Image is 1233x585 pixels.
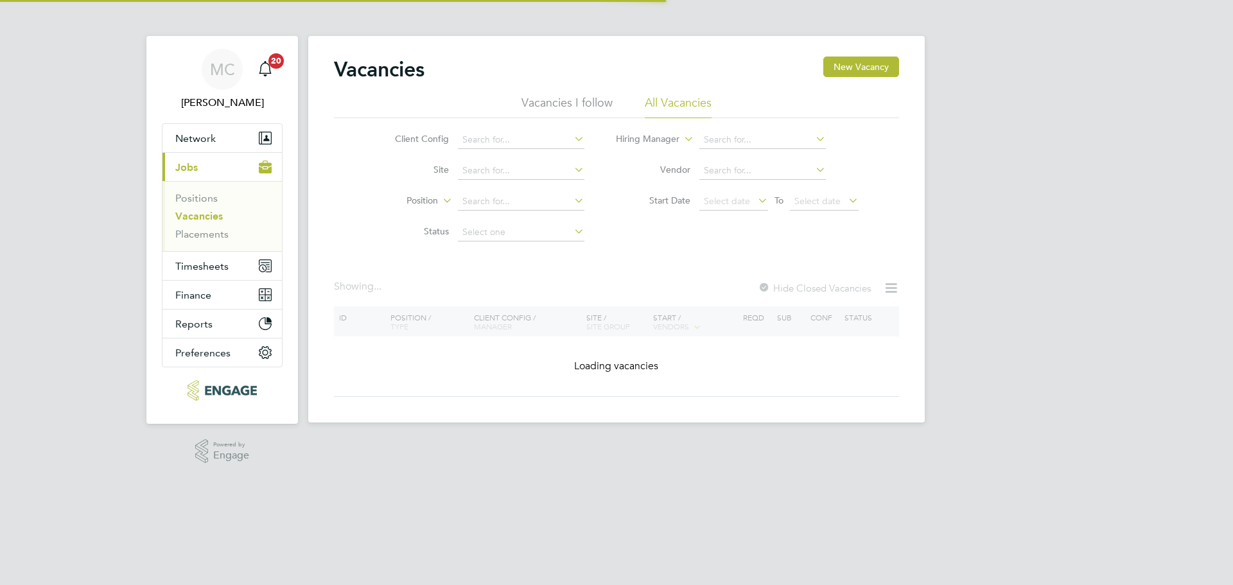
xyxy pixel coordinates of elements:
div: Jobs [162,181,282,251]
span: Mark Carter [162,95,283,110]
li: Vacancies I follow [521,95,613,118]
a: MC[PERSON_NAME] [162,49,283,110]
span: Finance [175,289,211,301]
input: Search for... [699,162,826,180]
span: Jobs [175,161,198,173]
input: Select one [458,223,584,241]
label: Start Date [616,195,690,206]
span: Powered by [213,439,249,450]
span: Reports [175,318,213,330]
a: 20 [252,49,278,90]
a: Go to home page [162,380,283,401]
button: Finance [162,281,282,309]
a: Powered byEngage [195,439,250,464]
h2: Vacancies [334,57,424,82]
input: Search for... [699,131,826,149]
button: Reports [162,310,282,338]
span: To [771,192,787,209]
span: Engage [213,450,249,461]
button: Jobs [162,153,282,181]
label: Client Config [375,133,449,144]
span: 20 [268,53,284,69]
nav: Main navigation [146,36,298,424]
span: Timesheets [175,260,229,272]
span: MC [210,61,235,78]
label: Vendor [616,164,690,175]
label: Status [375,225,449,237]
button: New Vacancy [823,57,899,77]
a: Positions [175,192,218,204]
input: Search for... [458,131,584,149]
li: All Vacancies [645,95,712,118]
span: Network [175,132,216,144]
div: Showing [334,280,384,293]
label: Hiring Manager [606,133,679,146]
input: Search for... [458,162,584,180]
button: Timesheets [162,252,282,280]
a: Placements [175,228,229,240]
span: Select date [704,195,750,207]
span: ... [374,280,381,293]
span: Preferences [175,347,231,359]
input: Search for... [458,193,584,211]
label: Site [375,164,449,175]
a: Vacancies [175,210,223,222]
span: Select date [794,195,841,207]
label: Hide Closed Vacancies [758,282,871,294]
label: Position [364,195,438,207]
button: Preferences [162,338,282,367]
img: xede-logo-retina.png [188,380,256,401]
button: Network [162,124,282,152]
